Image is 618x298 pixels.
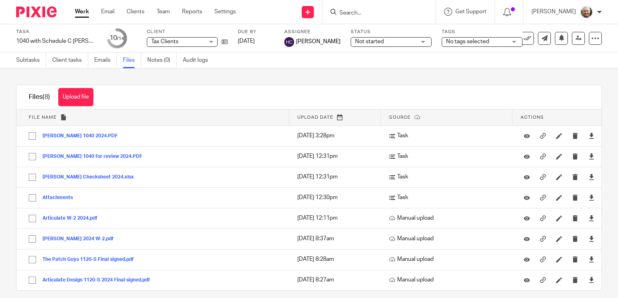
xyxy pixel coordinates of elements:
input: Select [25,170,40,185]
a: Download [588,235,595,243]
a: Settings [214,8,236,16]
label: Client [147,29,228,35]
a: Download [588,214,595,222]
small: /14 [117,36,124,41]
p: [PERSON_NAME] [531,8,576,16]
input: Search [339,10,411,17]
p: [DATE] 8:28am [297,255,377,263]
input: Select [25,211,40,226]
a: Download [588,132,595,140]
a: Download [588,152,595,160]
p: [DATE] 8:37am [297,235,377,243]
a: Download [588,193,595,201]
a: Client tasks [52,52,88,68]
label: Due by [238,29,274,35]
img: svg%3E [284,37,294,47]
div: 10 [110,34,124,43]
span: [DATE] [238,38,255,44]
button: Attachments [42,195,79,201]
p: Manual upload [389,276,508,284]
img: Pixie [16,6,57,17]
span: Get Support [455,9,487,15]
a: Files [123,52,141,68]
a: Subtasks [16,52,46,68]
span: Not started [355,39,384,44]
a: Download [588,255,595,263]
a: Notes (0) [147,52,177,68]
div: 1040 with Schedule C Cheslon Romero [16,37,97,45]
a: Emails [94,52,117,68]
h1: Files [29,93,50,101]
div: 1040 with Schedule C [PERSON_NAME] [16,37,97,45]
button: Upload file [58,88,93,106]
input: Select [25,273,40,288]
a: Work [75,8,89,16]
a: Download [588,173,595,181]
button: [PERSON_NAME] 1040 2024.PDF [42,133,124,139]
a: Email [101,8,114,16]
button: The Patch Guys 1120-S Final signed.pdf [42,257,140,262]
p: Task [389,193,508,201]
input: Select [25,149,40,164]
span: Actions [521,115,544,120]
p: [DATE] 8:27am [297,276,377,284]
input: Select [25,128,40,144]
span: File name [29,115,57,120]
p: Task [389,152,508,160]
span: (8) [42,94,50,100]
input: Select [25,190,40,206]
p: [DATE] 12:30pm [297,193,377,201]
label: Task [16,29,97,35]
p: Task [389,173,508,181]
label: Status [351,29,432,35]
input: Select [25,252,40,267]
button: Articulate W-2 2024.pdf [42,216,104,221]
img: kim_profile.jpg [580,6,593,19]
span: [PERSON_NAME] [296,38,341,46]
label: Tags [442,29,523,35]
button: [PERSON_NAME] 2024 W-2.pdf [42,236,120,242]
a: Audit logs [183,52,214,68]
span: Upload date [297,115,333,120]
p: Manual upload [389,214,508,222]
p: [DATE] 12:31pm [297,173,377,181]
p: [DATE] 3:28pm [297,132,377,140]
p: Task [389,132,508,140]
p: Manual upload [389,235,508,243]
a: Clients [127,8,144,16]
a: Team [157,8,170,16]
span: Tax Clients [151,39,178,44]
button: [PERSON_NAME] Checksheet 2024.xlsx [42,174,140,180]
p: [DATE] 12:11pm [297,214,377,222]
label: Assignee [284,29,341,35]
span: Source [389,115,411,120]
p: [DATE] 12:31pm [297,152,377,160]
button: Articulate Design 1120-S 2024 Final signed.pdf [42,277,156,283]
a: Download [588,276,595,284]
input: Select [25,231,40,247]
a: Reports [182,8,202,16]
button: [PERSON_NAME] 1040 for review 2024.PDF [42,154,148,159]
p: Manual upload [389,255,508,263]
span: No tags selected [446,39,489,44]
